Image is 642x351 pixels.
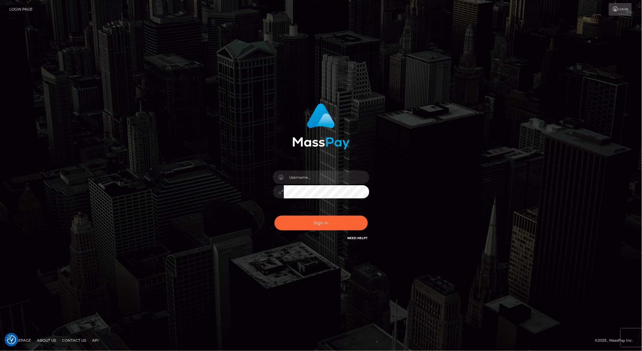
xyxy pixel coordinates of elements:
[284,171,369,184] input: Username...
[274,216,368,230] button: Sign in
[7,335,16,344] button: Consent Preferences
[7,336,33,345] a: Homepage
[90,336,101,345] a: API
[35,336,58,345] a: About Us
[60,336,88,345] a: Contact Us
[9,3,33,16] a: Login Page
[595,337,637,344] div: © 2025 , MassPay Inc.
[293,103,350,149] img: MassPay Login
[348,236,368,240] a: Need Help?
[7,335,16,344] img: Revisit consent button
[609,3,632,16] a: Login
